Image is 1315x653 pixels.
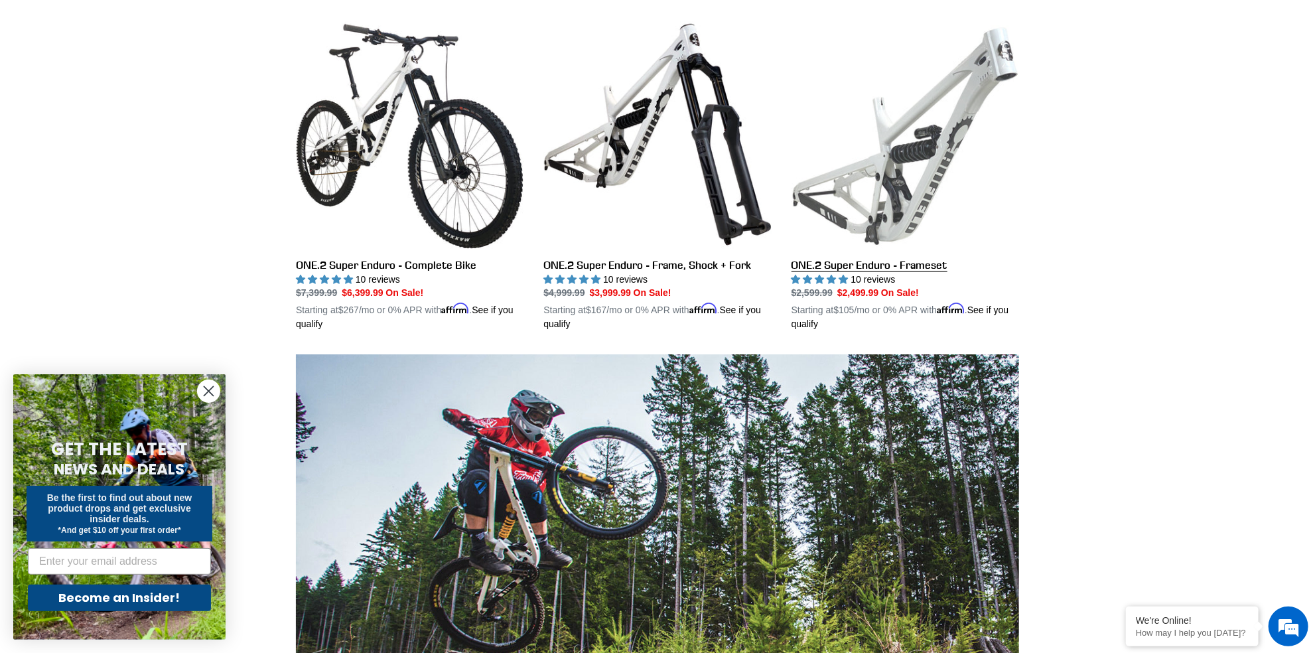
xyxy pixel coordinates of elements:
[1136,628,1249,638] p: How may I help you today?
[47,492,192,524] span: Be the first to find out about new product drops and get exclusive insider deals.
[89,74,243,92] div: Chat with us now
[51,437,188,461] span: GET THE LATEST
[77,167,183,301] span: We're online!
[7,362,253,409] textarea: Type your message and hit 'Enter'
[54,459,185,480] span: NEWS AND DEALS
[28,585,211,611] button: Become an Insider!
[42,66,76,100] img: d_696896380_company_1647369064580_696896380
[28,548,211,575] input: Enter your email address
[197,380,220,403] button: Close dialog
[58,526,180,535] span: *And get $10 off your first order*
[15,73,35,93] div: Navigation go back
[218,7,249,38] div: Minimize live chat window
[1136,615,1249,626] div: We're Online!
